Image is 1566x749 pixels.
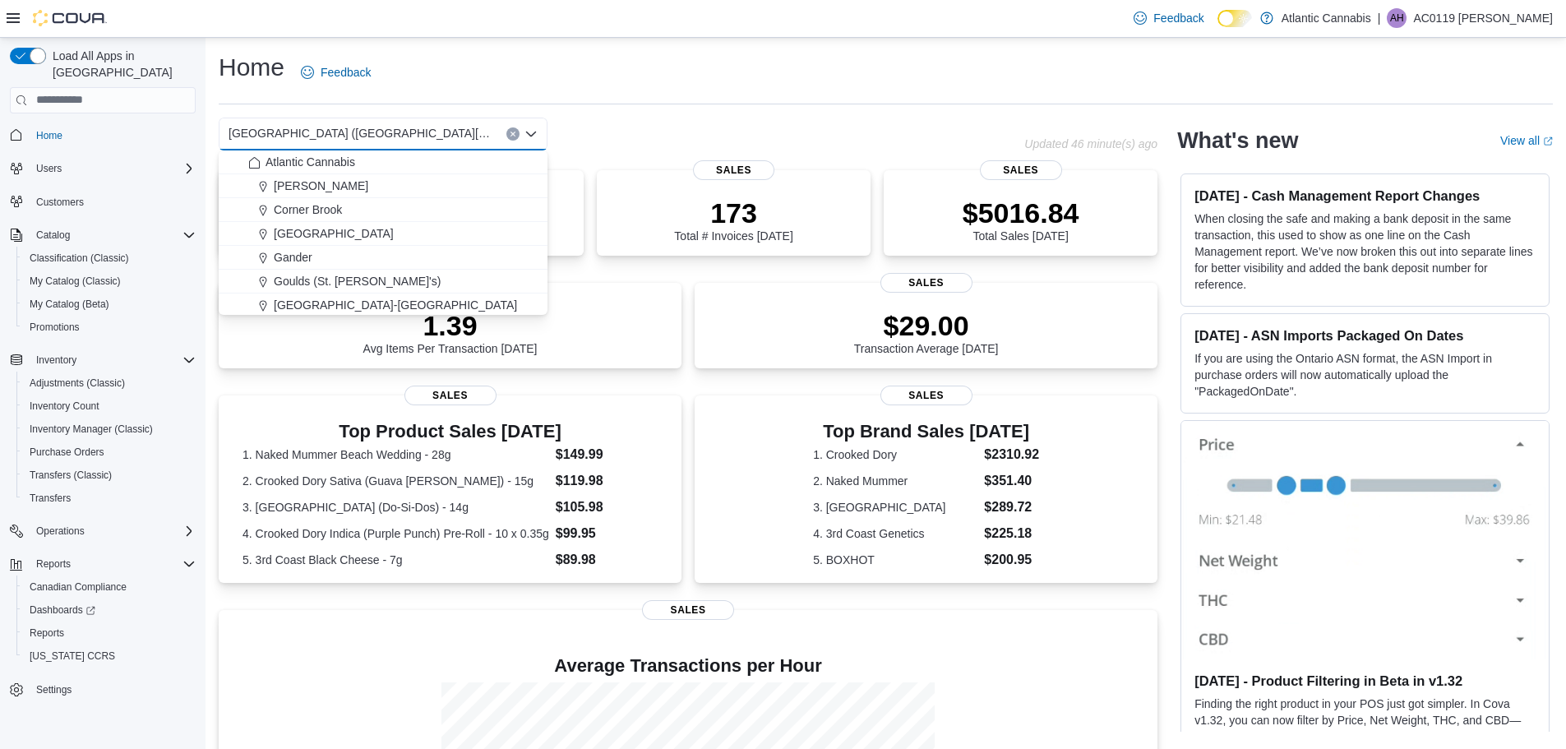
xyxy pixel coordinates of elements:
[556,524,658,543] dd: $99.95
[813,525,977,542] dt: 4. 3rd Coast Genetics
[23,373,132,393] a: Adjustments (Classic)
[23,271,127,291] a: My Catalog (Classic)
[1387,8,1407,28] div: AC0119 Hookey Dominique
[294,56,377,89] a: Feedback
[3,677,202,701] button: Settings
[16,622,202,645] button: Reports
[1194,210,1536,293] p: When closing the safe and making a bank deposit in the same transaction, this used to show as one...
[30,159,196,178] span: Users
[30,626,64,640] span: Reports
[3,157,202,180] button: Users
[36,196,84,209] span: Customers
[23,646,196,666] span: Washington CCRS
[30,603,95,617] span: Dashboards
[46,48,196,81] span: Load All Apps in [GEOGRAPHIC_DATA]
[36,229,70,242] span: Catalog
[3,224,202,247] button: Catalog
[23,396,196,416] span: Inventory Count
[23,294,196,314] span: My Catalog (Beta)
[30,680,78,700] a: Settings
[984,550,1039,570] dd: $200.95
[980,160,1062,180] span: Sales
[219,174,547,198] button: [PERSON_NAME]
[23,373,196,393] span: Adjustments (Classic)
[274,178,368,194] span: [PERSON_NAME]
[23,646,122,666] a: [US_STATE] CCRS
[23,317,86,337] a: Promotions
[30,521,196,541] span: Operations
[506,127,520,141] button: Clear input
[229,123,490,143] span: [GEOGRAPHIC_DATA] ([GEOGRAPHIC_DATA][PERSON_NAME])
[963,196,1079,243] div: Total Sales [DATE]
[30,252,129,265] span: Classification (Classic)
[23,623,196,643] span: Reports
[30,159,68,178] button: Users
[1194,327,1536,344] h3: [DATE] - ASN Imports Packaged On Dates
[16,576,202,599] button: Canadian Compliance
[16,270,202,293] button: My Catalog (Classic)
[16,372,202,395] button: Adjustments (Classic)
[30,400,99,413] span: Inventory Count
[556,497,658,517] dd: $105.98
[1413,8,1553,28] p: AC0119 [PERSON_NAME]
[266,154,355,170] span: Atlantic Cannabis
[363,309,538,342] p: 1.39
[984,524,1039,543] dd: $225.18
[880,386,972,405] span: Sales
[813,552,977,568] dt: 5. BOXHOT
[854,309,999,355] div: Transaction Average [DATE]
[274,273,441,289] span: Goulds (St. [PERSON_NAME]'s)
[1500,134,1553,147] a: View allExternal link
[984,497,1039,517] dd: $289.72
[36,557,71,571] span: Reports
[30,554,77,574] button: Reports
[1194,187,1536,204] h3: [DATE] - Cash Management Report Changes
[219,246,547,270] button: Gander
[813,499,977,516] dt: 3. [GEOGRAPHIC_DATA]
[243,446,549,463] dt: 1. Naked Mummer Beach Wedding - 28g
[23,294,116,314] a: My Catalog (Beta)
[1127,2,1210,35] a: Feedback
[219,294,547,317] button: [GEOGRAPHIC_DATA]-[GEOGRAPHIC_DATA]
[243,473,549,489] dt: 2. Crooked Dory Sativa (Guava [PERSON_NAME]) - 15g
[1194,350,1536,400] p: If you are using the Ontario ASN format, the ASN Import in purchase orders will now automatically...
[36,683,72,696] span: Settings
[243,422,658,442] h3: Top Product Sales [DATE]
[219,222,547,246] button: [GEOGRAPHIC_DATA]
[16,464,202,487] button: Transfers (Classic)
[30,192,196,212] span: Customers
[16,316,202,339] button: Promotions
[274,249,312,266] span: Gander
[16,487,202,510] button: Transfers
[30,469,112,482] span: Transfers (Classic)
[30,446,104,459] span: Purchase Orders
[274,225,394,242] span: [GEOGRAPHIC_DATA]
[23,442,196,462] span: Purchase Orders
[854,309,999,342] p: $29.00
[23,623,71,643] a: Reports
[23,271,196,291] span: My Catalog (Classic)
[984,445,1039,465] dd: $2310.92
[23,419,159,439] a: Inventory Manager (Classic)
[674,196,792,243] div: Total # Invoices [DATE]
[30,679,196,700] span: Settings
[30,423,153,436] span: Inventory Manager (Classic)
[321,64,371,81] span: Feedback
[23,577,133,597] a: Canadian Compliance
[524,127,538,141] button: Close list of options
[30,126,69,146] a: Home
[36,162,62,175] span: Users
[33,10,107,26] img: Cova
[23,317,196,337] span: Promotions
[23,248,136,268] a: Classification (Classic)
[3,520,202,543] button: Operations
[813,446,977,463] dt: 1. Crooked Dory
[30,275,121,288] span: My Catalog (Classic)
[30,554,196,574] span: Reports
[813,422,1039,442] h3: Top Brand Sales [DATE]
[556,550,658,570] dd: $89.98
[23,488,77,508] a: Transfers
[219,198,547,222] button: Corner Brook
[23,577,196,597] span: Canadian Compliance
[30,298,109,311] span: My Catalog (Beta)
